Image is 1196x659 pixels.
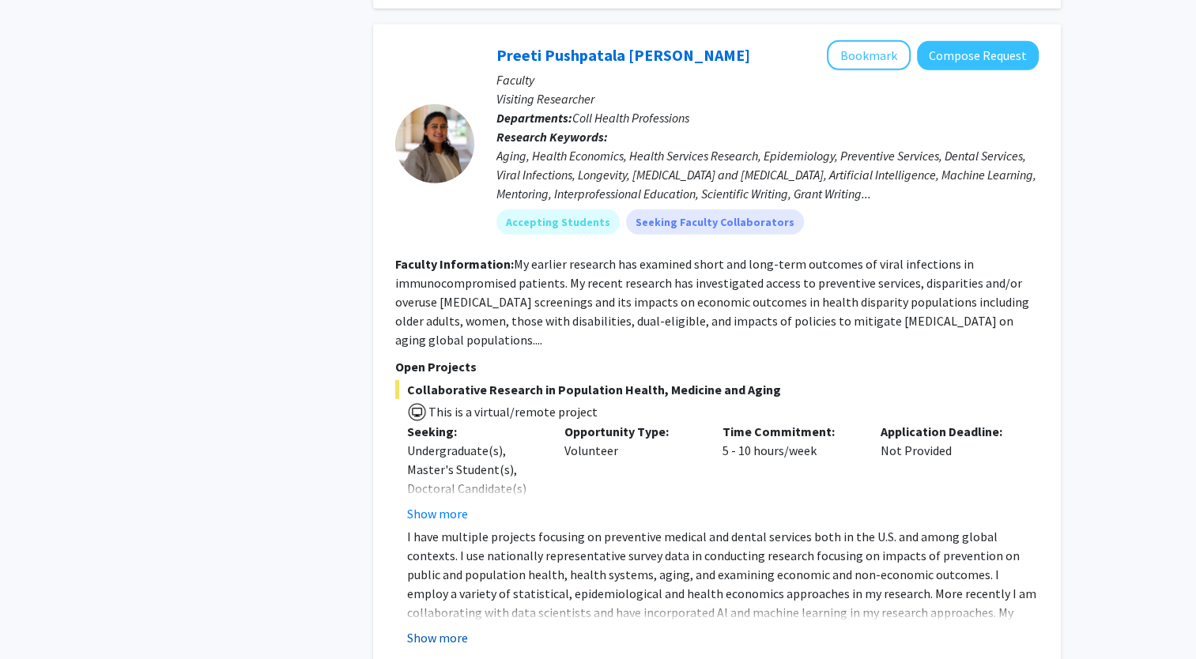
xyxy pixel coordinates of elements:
mat-chip: Seeking Faculty Collaborators [626,209,804,235]
span: Coll Health Professions [572,110,689,126]
button: Add Preeti Pushpatala Zanwar to Bookmarks [827,40,911,70]
b: Departments: [496,110,572,126]
fg-read-more: My earlier research has examined short and long-term outcomes of viral infections in immunocompro... [395,256,1029,348]
p: Seeking: [407,422,541,441]
p: Opportunity Type: [564,422,699,441]
p: Visiting Researcher [496,89,1039,108]
button: Show more [407,628,468,647]
p: Faculty [496,70,1039,89]
button: Show more [407,504,468,523]
div: 5 - 10 hours/week [711,422,869,523]
button: Compose Request to Preeti Pushpatala Zanwar [917,41,1039,70]
p: Application Deadline: [881,422,1015,441]
div: Aging, Health Economics, Health Services Research, Epidemiology, Preventive Services, Dental Serv... [496,146,1039,203]
span: Collaborative Research in Population Health, Medicine and Aging [395,380,1039,399]
p: Open Projects [395,357,1039,376]
span: This is a virtual/remote project [427,404,598,420]
div: Volunteer [553,422,711,523]
b: Faculty Information: [395,256,514,272]
div: Undergraduate(s), Master's Student(s), Doctoral Candidate(s) (PhD, MD, DMD, PharmD, etc.), Postdo... [407,441,541,631]
a: Preeti Pushpatala [PERSON_NAME] [496,45,750,65]
iframe: Chat [12,588,67,647]
b: Research Keywords: [496,129,608,145]
mat-chip: Accepting Students [496,209,620,235]
div: Not Provided [869,422,1027,523]
p: Time Commitment: [723,422,857,441]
